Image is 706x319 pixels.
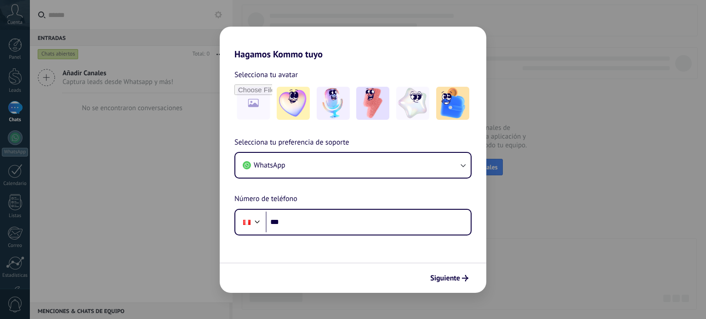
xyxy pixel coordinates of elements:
[426,270,473,286] button: Siguiente
[396,87,429,120] img: -4.jpeg
[436,87,469,120] img: -5.jpeg
[317,87,350,120] img: -2.jpeg
[356,87,389,120] img: -3.jpeg
[238,213,256,232] div: Peru: + 51
[234,193,297,205] span: Número de teléfono
[234,137,349,149] span: Selecciona tu preferencia de soporte
[254,161,285,170] span: WhatsApp
[277,87,310,120] img: -1.jpeg
[235,153,471,178] button: WhatsApp
[430,275,460,281] span: Siguiente
[234,69,298,81] span: Selecciona tu avatar
[220,27,486,60] h2: Hagamos Kommo tuyo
